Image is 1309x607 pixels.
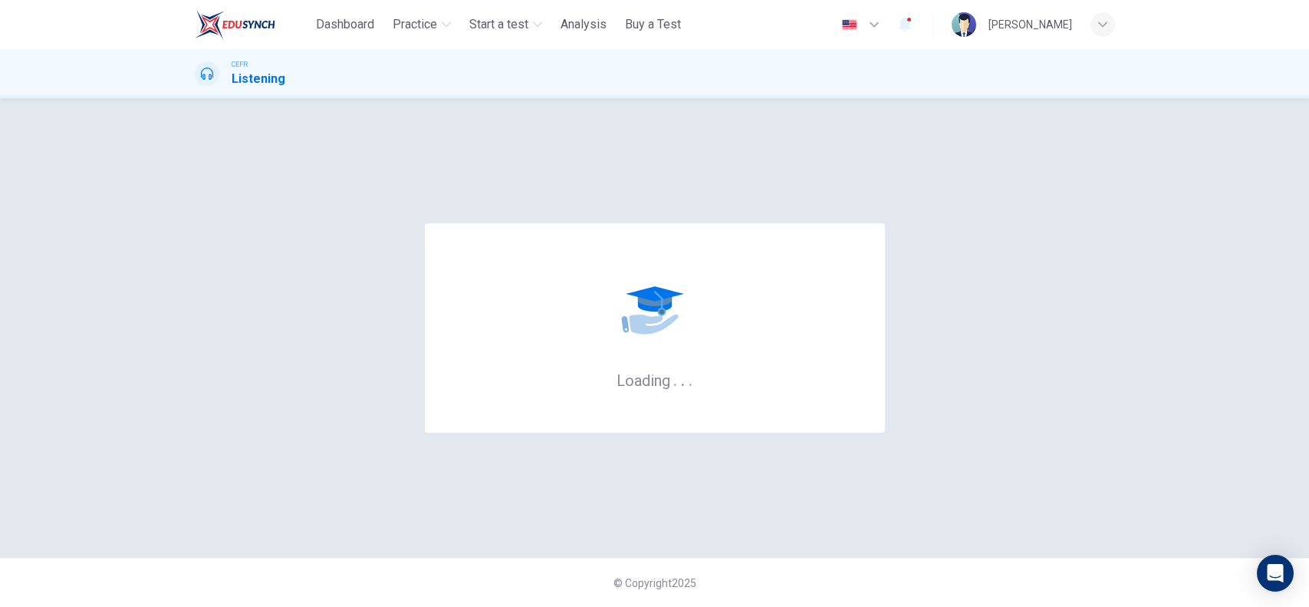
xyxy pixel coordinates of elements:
[988,15,1072,34] div: [PERSON_NAME]
[688,366,693,391] h6: .
[554,11,613,38] button: Analysis
[680,366,686,391] h6: .
[952,12,976,37] img: Profile picture
[232,70,285,88] h1: Listening
[393,15,437,34] span: Practice
[310,11,380,38] button: Dashboard
[195,9,275,40] img: ELTC logo
[469,15,528,34] span: Start a test
[625,15,681,34] span: Buy a Test
[195,9,311,40] a: ELTC logo
[613,577,696,589] span: © Copyright 2025
[561,15,607,34] span: Analysis
[232,59,248,70] span: CEFR
[386,11,457,38] button: Practice
[673,366,678,391] h6: .
[617,370,693,390] h6: Loading
[840,19,859,31] img: en
[1257,555,1294,592] div: Open Intercom Messenger
[463,11,548,38] button: Start a test
[316,15,374,34] span: Dashboard
[619,11,687,38] button: Buy a Test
